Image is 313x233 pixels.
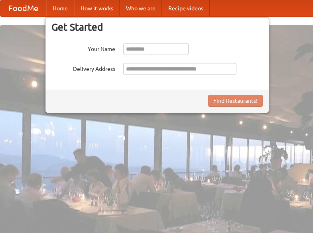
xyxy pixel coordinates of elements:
[51,43,115,53] label: Your Name
[120,0,162,16] a: Who we are
[208,95,263,107] button: Find Restaurants!
[51,63,115,73] label: Delivery Address
[74,0,120,16] a: How it works
[51,21,263,33] h3: Get Started
[0,0,46,16] a: FoodMe
[46,0,74,16] a: Home
[162,0,210,16] a: Recipe videos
